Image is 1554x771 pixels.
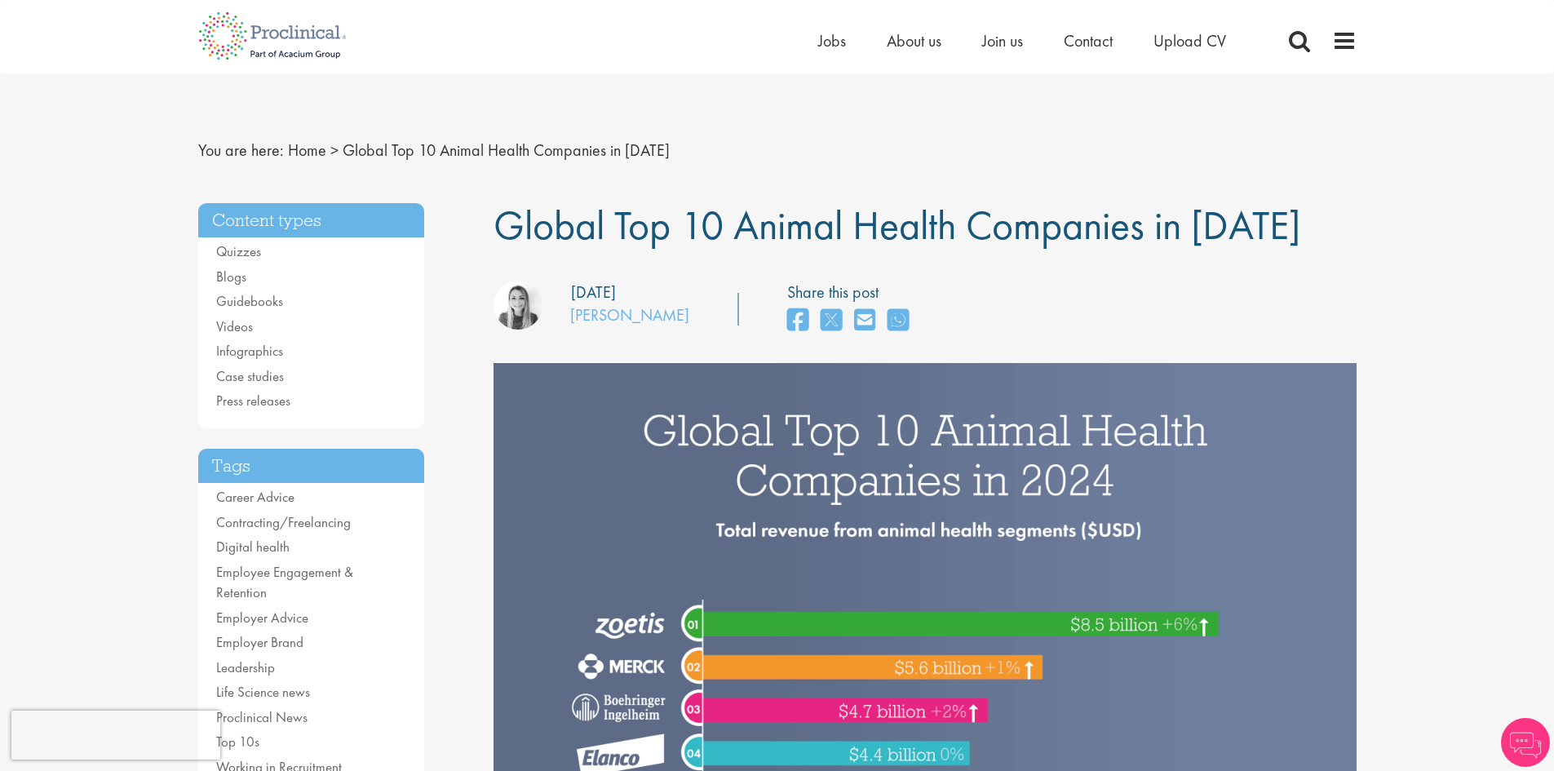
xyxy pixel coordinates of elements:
[198,140,284,161] span: You are here:
[854,304,875,339] a: share on email
[198,449,425,484] h3: Tags
[1064,30,1113,51] a: Contact
[787,304,808,339] a: share on facebook
[982,30,1023,51] a: Join us
[216,538,290,556] a: Digital health
[571,281,616,304] div: [DATE]
[216,633,303,651] a: Employer Brand
[198,203,425,238] h3: Content types
[888,304,909,339] a: share on whats app
[216,513,351,531] a: Contracting/Freelancing
[288,140,326,161] a: breadcrumb link
[216,708,308,726] a: Proclinical News
[1501,718,1550,767] img: Chatbot
[330,140,339,161] span: >
[216,609,308,627] a: Employer Advice
[1153,30,1226,51] a: Upload CV
[11,711,220,760] iframe: reCAPTCHA
[216,342,283,360] a: Infographics
[787,281,917,304] label: Share this post
[216,268,246,286] a: Blogs
[216,292,283,310] a: Guidebooks
[216,242,261,260] a: Quizzes
[343,140,670,161] span: Global Top 10 Animal Health Companies in [DATE]
[216,563,353,602] a: Employee Engagement & Retention
[216,317,253,335] a: Videos
[570,304,689,326] a: [PERSON_NAME]
[216,733,259,751] a: Top 10s
[887,30,941,51] a: About us
[216,392,290,410] a: Press releases
[494,199,1300,251] span: Global Top 10 Animal Health Companies in [DATE]
[818,30,846,51] a: Jobs
[216,658,275,676] a: Leadership
[216,683,310,701] a: Life Science news
[494,281,542,330] img: Hannah Burke
[821,304,842,339] a: share on twitter
[216,488,294,506] a: Career Advice
[216,367,284,385] a: Case studies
